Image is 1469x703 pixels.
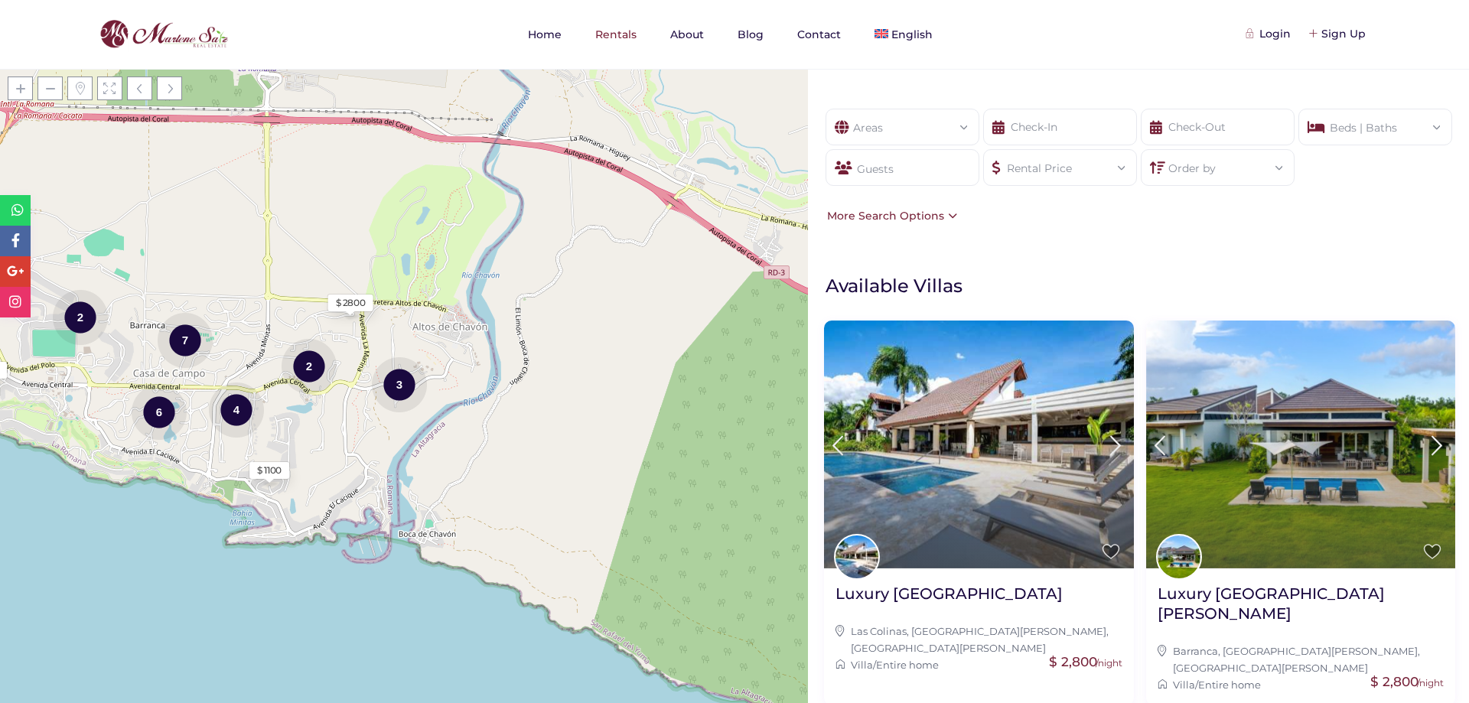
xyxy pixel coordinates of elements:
[1173,662,1368,674] a: [GEOGRAPHIC_DATA][PERSON_NAME]
[372,356,427,413] div: 3
[132,383,187,441] div: 6
[1173,645,1418,657] a: Barranca, [GEOGRAPHIC_DATA][PERSON_NAME]
[257,464,282,477] div: $ 1100
[1158,584,1445,623] h2: Luxury [GEOGRAPHIC_DATA][PERSON_NAME]
[1153,150,1282,177] div: Order by
[1311,109,1440,136] div: Beds | Baths
[1198,679,1261,691] a: Entire home
[891,28,933,41] span: English
[1158,584,1445,635] a: Luxury [GEOGRAPHIC_DATA][PERSON_NAME]
[1173,679,1195,691] a: Villa
[851,659,873,671] a: Villa
[1146,321,1456,568] img: Luxury Villa Cañas
[282,337,337,395] div: 2
[838,109,967,136] div: Areas
[851,642,1046,654] a: [GEOGRAPHIC_DATA][PERSON_NAME]
[835,584,1063,604] h2: Luxury [GEOGRAPHIC_DATA]
[835,623,1122,657] div: ,
[96,16,232,53] img: logo
[1141,109,1295,145] input: Check-Out
[1158,643,1445,677] div: ,
[1310,25,1366,42] div: Sign Up
[826,274,1461,298] h1: Available Villas
[1248,25,1291,42] div: Login
[826,149,979,186] div: Guests
[835,656,1122,673] div: /
[209,381,264,438] div: 4
[851,625,1106,637] a: Las Colinas, [GEOGRAPHIC_DATA][PERSON_NAME]
[835,584,1063,615] a: Luxury [GEOGRAPHIC_DATA]
[983,109,1137,145] input: Check-In
[53,288,108,346] div: 2
[158,311,213,369] div: 7
[289,196,519,276] div: Loading Maps
[876,659,939,671] a: Entire home
[995,150,1125,177] div: Rental Price
[1158,676,1445,693] div: /
[336,296,366,310] div: $ 2800
[824,321,1134,568] img: Luxury Villa Colinas
[823,207,957,224] div: More Search Options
